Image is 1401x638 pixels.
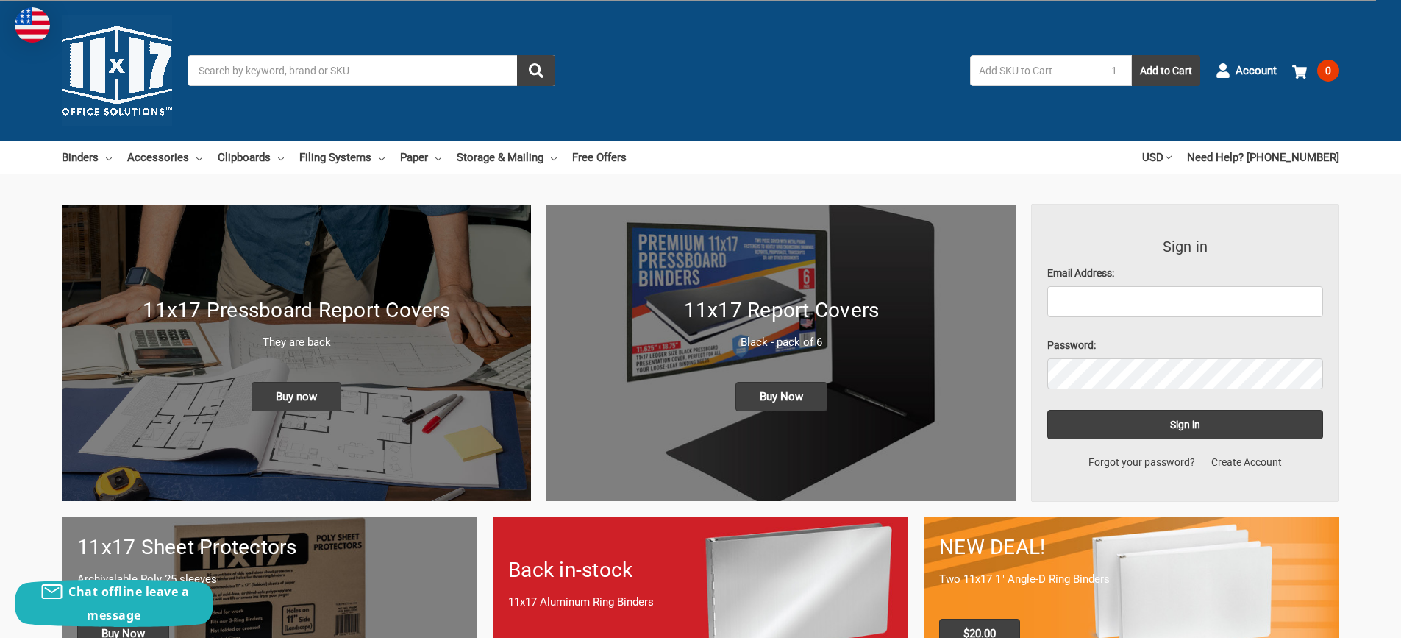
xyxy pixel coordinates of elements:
img: 11x17.com [62,15,172,126]
a: Need Help? [PHONE_NUMBER] [1187,141,1339,174]
h1: NEW DEAL! [939,532,1324,563]
a: 0 [1292,52,1339,90]
p: Two 11x17 1" Angle-D Ring Binders [939,571,1324,588]
p: Black - pack of 6 [562,334,1000,351]
h3: Sign in [1047,235,1324,258]
a: Clipboards [218,141,284,174]
p: 11x17 Aluminum Ring Binders [508,594,893,611]
a: Accessories [127,141,202,174]
h1: 11x17 Pressboard Report Covers [77,295,516,326]
a: Paper [400,141,441,174]
a: Create Account [1203,455,1290,470]
a: Filing Systems [299,141,385,174]
a: Binders [62,141,112,174]
p: Archivalable Poly 25 sleeves [77,571,462,588]
a: Forgot your password? [1080,455,1203,470]
a: Storage & Mailing [457,141,557,174]
h1: Back in-stock [508,555,893,586]
span: Chat offline leave a message [68,584,189,623]
a: Free Offers [572,141,627,174]
input: Search by keyword, brand or SKU [188,55,555,86]
a: New 11x17 Pressboard Binders 11x17 Pressboard Report Covers They are back Buy now [62,205,531,501]
span: 0 [1317,60,1339,82]
a: Account [1216,52,1277,90]
img: duty and tax information for United States [15,7,50,43]
a: 11x17 Report Covers 11x17 Report Covers Black - pack of 6 Buy Now [546,205,1016,501]
img: New 11x17 Pressboard Binders [62,205,531,501]
img: 11x17 Report Covers [546,205,1016,501]
input: Sign in [1047,410,1324,439]
h1: 11x17 Report Covers [562,295,1000,326]
label: Email Address: [1047,266,1324,281]
button: Add to Cart [1132,55,1200,86]
a: USD [1142,141,1172,174]
label: Password: [1047,338,1324,353]
span: Account [1236,63,1277,79]
p: They are back [77,334,516,351]
h1: 11x17 Sheet Protectors [77,532,462,563]
input: Add SKU to Cart [970,55,1097,86]
span: Buy Now [735,382,827,411]
button: Chat offline leave a message [15,580,213,627]
span: Buy now [252,382,341,411]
